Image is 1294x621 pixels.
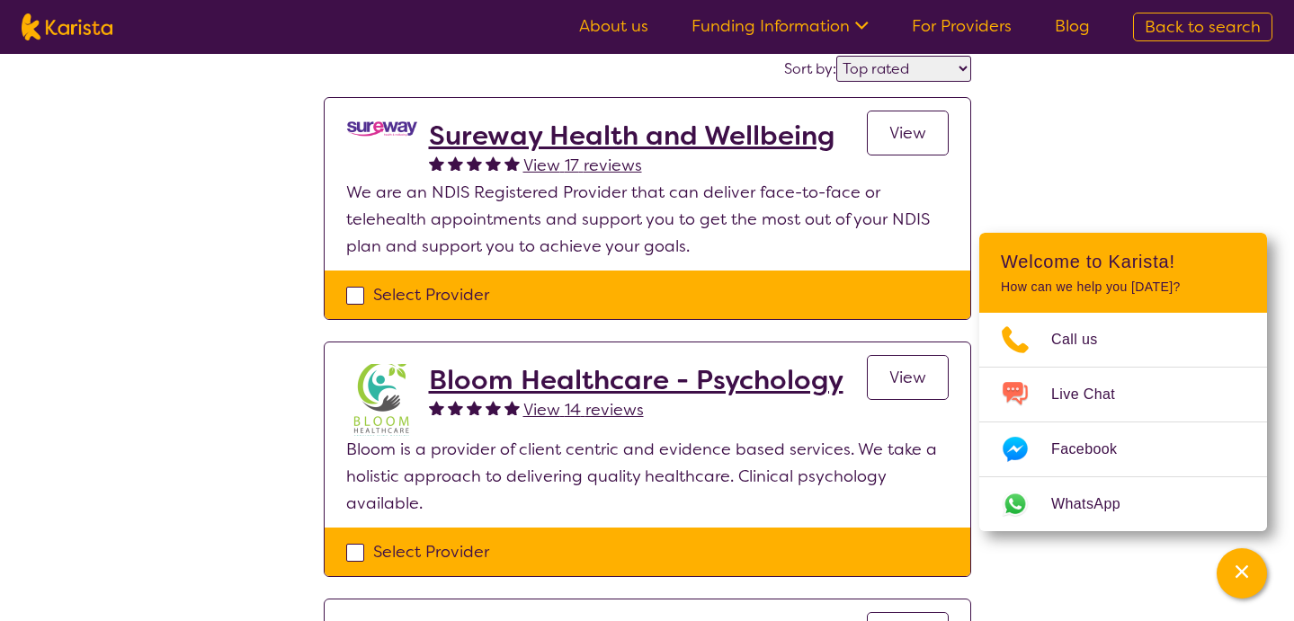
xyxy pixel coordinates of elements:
[486,400,501,415] img: fullstar
[1051,381,1137,408] span: Live Chat
[692,15,869,37] a: Funding Information
[486,155,501,171] img: fullstar
[1217,548,1267,599] button: Channel Menu
[448,400,463,415] img: fullstar
[979,313,1267,531] ul: Choose channel
[523,399,644,421] span: View 14 reviews
[579,15,648,37] a: About us
[1001,279,1245,295] p: How can we help you [DATE]?
[429,155,444,171] img: fullstar
[523,152,642,179] a: View 17 reviews
[1001,251,1245,272] h2: Welcome to Karista!
[979,477,1267,531] a: Web link opens in a new tab.
[889,367,926,388] span: View
[889,122,926,144] span: View
[979,233,1267,531] div: Channel Menu
[1051,436,1138,463] span: Facebook
[448,155,463,171] img: fullstar
[1051,326,1120,353] span: Call us
[346,436,949,517] p: Bloom is a provider of client centric and evidence based services. We take a holistic approach to...
[429,364,843,396] a: Bloom Healthcare - Psychology
[912,15,1012,37] a: For Providers
[1055,15,1090,37] a: Blog
[429,120,834,152] a: Sureway Health and Wellbeing
[22,13,112,40] img: Karista logo
[523,396,644,423] a: View 14 reviews
[467,400,482,415] img: fullstar
[1051,491,1142,518] span: WhatsApp
[429,400,444,415] img: fullstar
[504,400,520,415] img: fullstar
[1145,16,1261,38] span: Back to search
[784,59,836,78] label: Sort by:
[346,179,949,260] p: We are an NDIS Registered Provider that can deliver face-to-face or telehealth appointments and s...
[346,364,418,436] img: klsknef2cimwwz0wtkey.jpg
[346,120,418,138] img: nedi5p6dj3rboepxmyww.png
[467,155,482,171] img: fullstar
[523,155,642,176] span: View 17 reviews
[867,355,949,400] a: View
[1133,13,1272,41] a: Back to search
[867,111,949,155] a: View
[504,155,520,171] img: fullstar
